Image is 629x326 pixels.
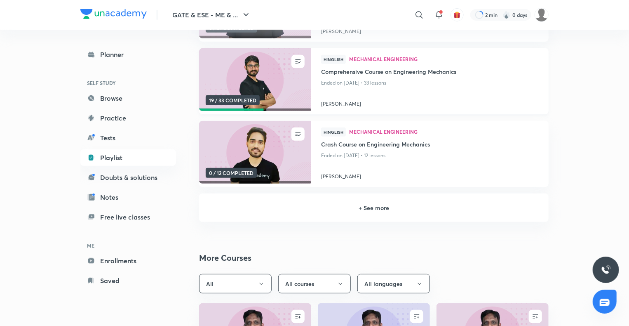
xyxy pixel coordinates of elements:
a: Saved [80,272,176,289]
p: Ended on [DATE] • 12 lessons [321,150,539,161]
span: 19 / 33 COMPLETED [206,95,260,105]
a: Practice [80,110,176,126]
a: Doubts & solutions [80,169,176,186]
button: avatar [451,8,464,21]
span: Hinglish [321,55,346,64]
h6: ME [80,239,176,253]
img: Prashant Kumar [535,8,549,22]
a: Planner [80,46,176,63]
h2: More Courses [199,252,549,264]
img: new-thumbnail [198,48,312,112]
a: Tests [80,130,176,146]
a: [PERSON_NAME] [321,24,539,35]
a: Comprehensive Course on Engineering Mechanics [321,67,539,78]
a: Browse [80,90,176,106]
span: Mechanical Engineering [349,57,539,61]
img: new-thumbnail [198,120,312,184]
a: Company Logo [80,9,147,21]
span: Hinglish [321,128,346,137]
a: Playlist [80,149,176,166]
span: Mechanical Engineering [349,129,539,134]
img: avatar [453,11,461,19]
button: All languages [357,274,430,293]
span: 0 / 12 COMPLETED [206,168,257,178]
h6: + See more [209,203,539,212]
a: Free live classes [80,209,176,225]
img: streak [502,11,511,19]
a: Crash Course on Engineering Mechanics [321,140,539,150]
a: new-thumbnail0 / 12 COMPLETED [199,121,311,187]
a: new-thumbnail19 / 33 COMPLETED [199,48,311,114]
button: All [199,274,272,293]
a: Notes [80,189,176,206]
button: GATE & ESE - ME & ... [167,7,256,23]
a: Mechanical Engineering [349,57,539,62]
a: Enrollments [80,253,176,269]
button: All courses [278,274,351,293]
a: Mechanical Engineering [349,129,539,135]
img: Company Logo [80,9,147,19]
p: Ended on [DATE] • 33 lessons [321,78,539,88]
img: ttu [601,265,611,275]
a: [PERSON_NAME] [321,97,539,108]
a: [PERSON_NAME] [321,170,539,180]
h6: SELF STUDY [80,76,176,90]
